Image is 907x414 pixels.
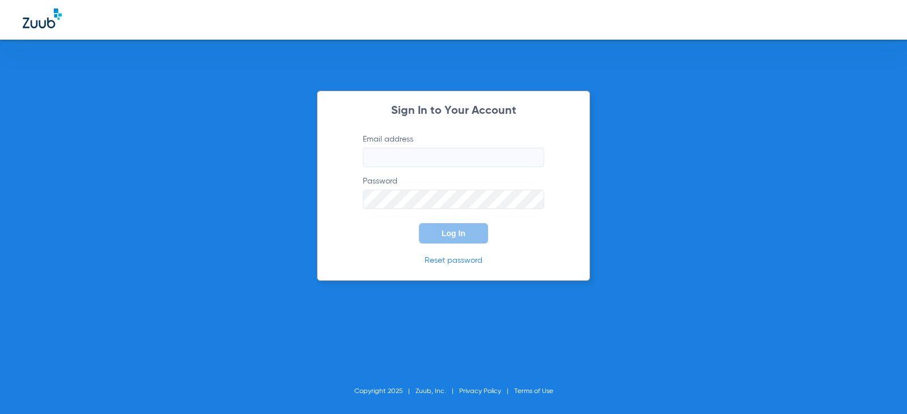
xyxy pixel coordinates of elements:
[416,386,459,397] li: Zuub, Inc.
[23,8,62,28] img: Zuub Logo
[419,223,488,244] button: Log In
[363,176,544,209] label: Password
[363,134,544,167] label: Email address
[363,190,544,209] input: Password
[346,105,561,117] h2: Sign In to Your Account
[425,257,482,264] a: Reset password
[363,148,544,167] input: Email address
[514,388,553,395] a: Terms of Use
[442,229,465,238] span: Log In
[459,388,501,395] a: Privacy Policy
[354,386,416,397] li: Copyright 2025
